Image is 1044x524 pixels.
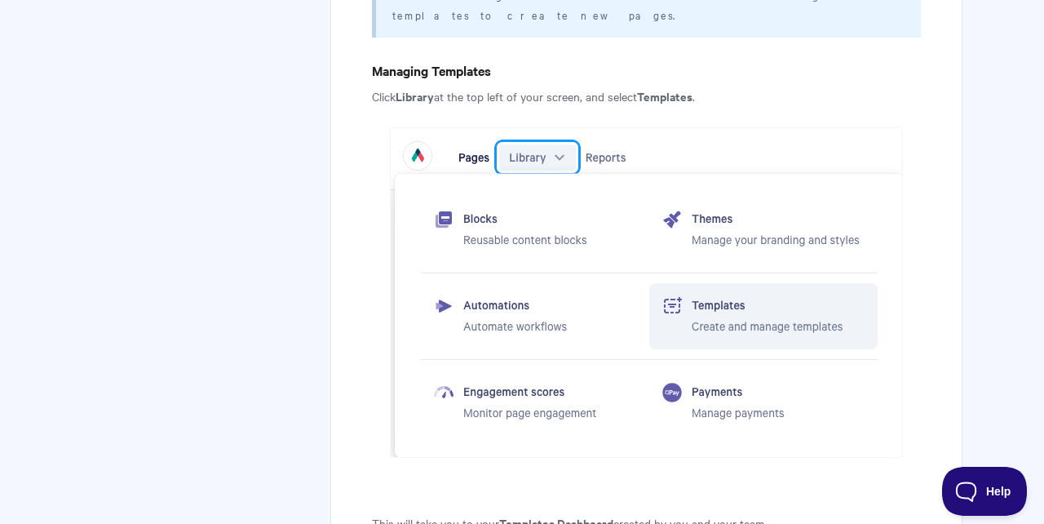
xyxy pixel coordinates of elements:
p: Click at the top left of your screen, and select . [372,87,921,106]
strong: Templates [637,87,692,104]
img: file-gQ6MgVBBZa.png [390,127,903,458]
h4: Managing Templates [372,60,921,81]
strong: Library [396,87,434,104]
iframe: Toggle Customer Support [942,467,1028,516]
